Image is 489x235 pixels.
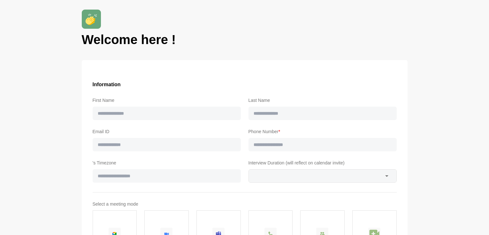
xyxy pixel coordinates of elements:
[93,200,397,208] label: Select a meeting mode
[82,31,408,48] h1: Welcome here !
[248,96,397,104] label: Last Name
[93,80,397,89] h3: Information
[93,128,241,135] label: Email ID
[248,159,397,167] label: Interview Duration (will reflect on calendar invite)
[93,96,241,104] label: First Name
[248,128,397,135] label: Phone Number
[93,159,241,167] label: 's Timezone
